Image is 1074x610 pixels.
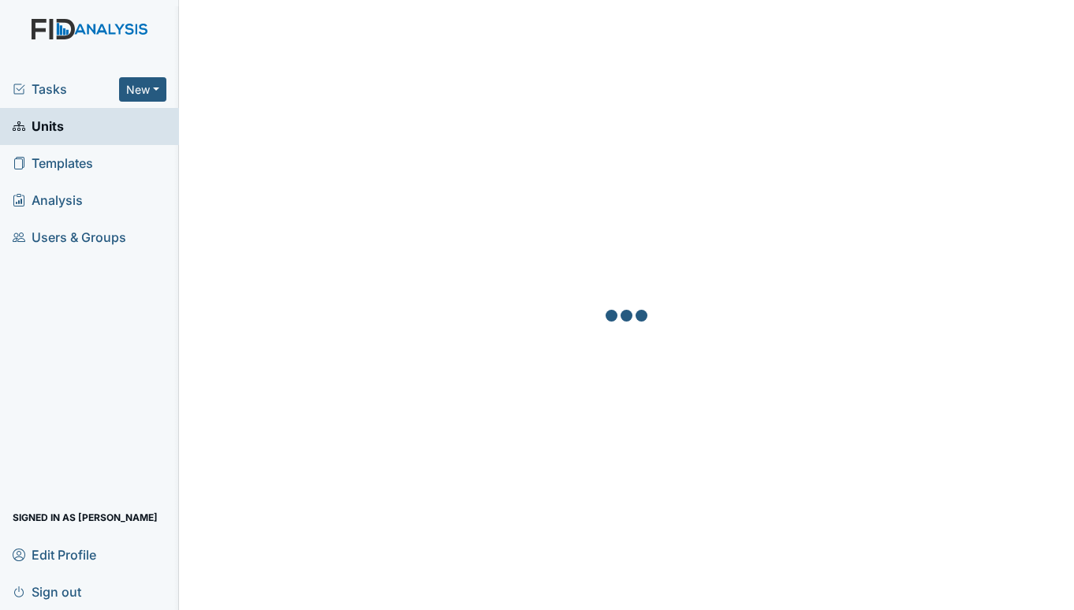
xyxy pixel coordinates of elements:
[13,114,64,139] span: Units
[13,505,158,530] span: Signed in as [PERSON_NAME]
[13,188,83,213] span: Analysis
[13,542,96,567] span: Edit Profile
[119,77,166,102] button: New
[13,80,119,99] a: Tasks
[13,151,93,176] span: Templates
[13,579,81,604] span: Sign out
[13,225,126,250] span: Users & Groups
